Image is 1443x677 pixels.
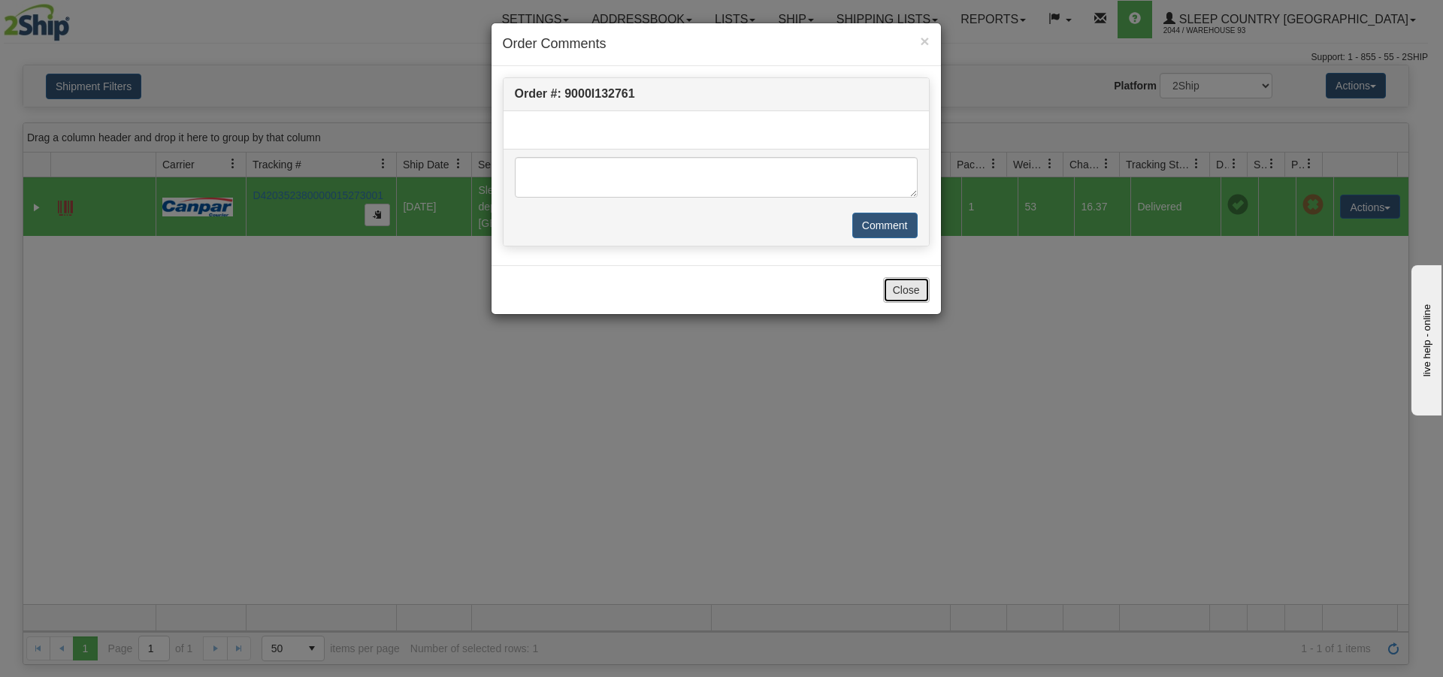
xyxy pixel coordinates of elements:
span: × [920,32,929,50]
strong: Order #: 9000I132761 [515,87,635,100]
h4: Order Comments [503,35,930,54]
button: Close [920,33,929,49]
button: Comment [852,213,918,238]
button: Close [883,277,930,303]
iframe: chat widget [1408,261,1441,415]
div: live help - online [11,13,139,24]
